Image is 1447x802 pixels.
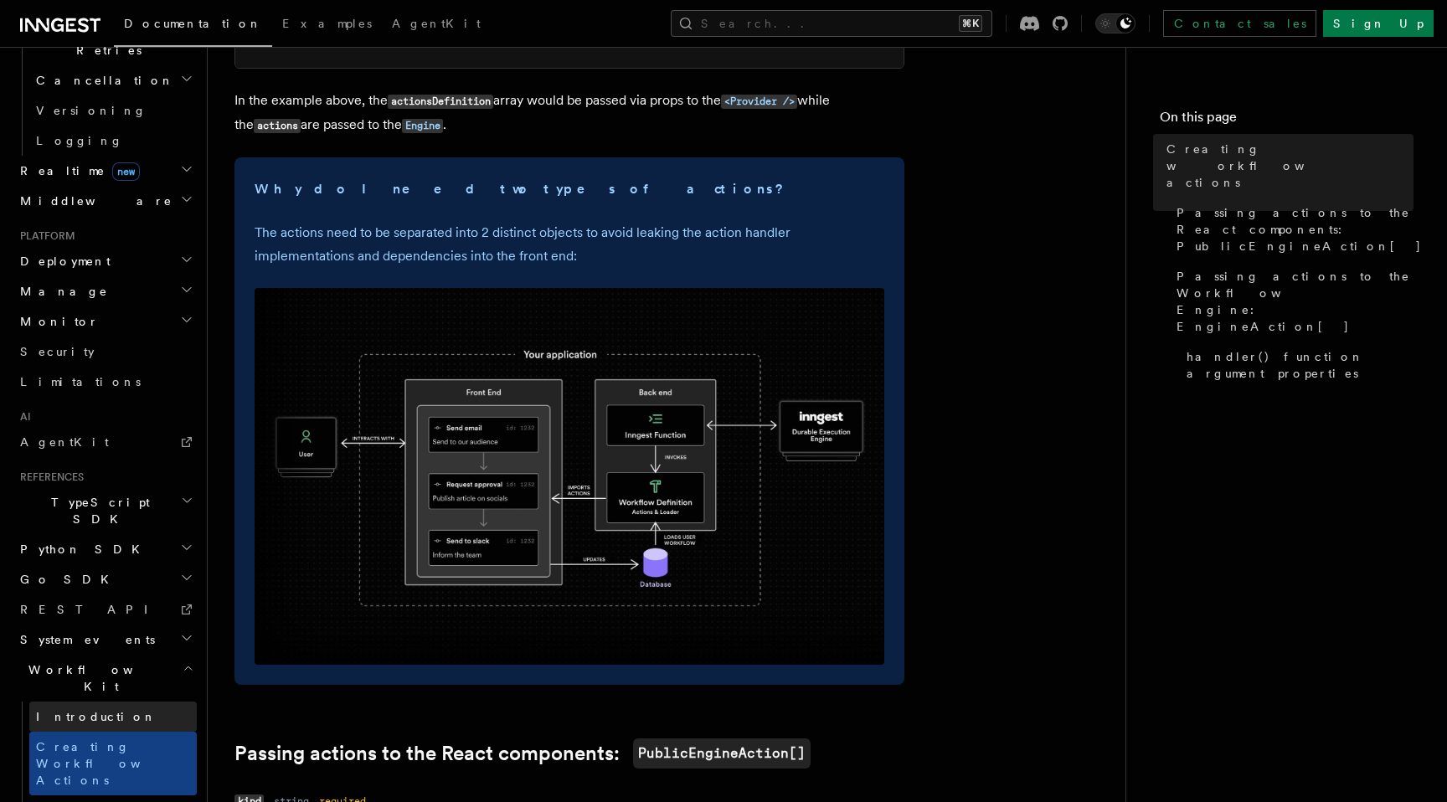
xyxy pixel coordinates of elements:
span: Logging [36,134,123,147]
code: <Provider /> [721,95,797,109]
code: PublicEngineAction[] [633,738,811,769]
span: Realtime [13,162,140,179]
button: Search...⌘K [671,10,992,37]
a: Passing actions to the Workflow Engine: EngineAction[] [1170,261,1414,342]
button: System events [13,625,197,655]
a: AgentKit [13,427,197,457]
a: REST API [13,594,197,625]
code: Engine [402,119,443,133]
span: Versioning [36,104,147,117]
button: Toggle dark mode [1095,13,1135,33]
span: Go SDK [13,571,119,588]
a: Limitations [13,367,197,397]
kbd: ⌘K [959,15,982,32]
h4: On this page [1160,107,1414,134]
p: In the example above, the array would be passed via props to the while the are passed to the . [234,89,904,137]
a: Security [13,337,197,367]
span: Introduction [36,710,157,723]
a: Contact sales [1163,10,1316,37]
span: Workflow Kit [13,661,183,695]
a: Sign Up [1323,10,1434,37]
strong: Why do I need two types of actions? [255,181,787,197]
a: Versioning [29,95,197,126]
span: Security [20,345,95,358]
a: Creating workflow actions [1160,134,1414,198]
span: AgentKit [20,435,109,449]
span: TypeScript SDK [13,494,181,527]
a: Passing actions to the React components: PublicEngineAction[] [1170,198,1414,261]
span: System events [13,631,155,648]
a: <Provider /> [721,92,797,108]
span: Cancellation [29,72,174,89]
button: Deployment [13,246,197,276]
p: The actions need to be separated into 2 distinct objects to avoid leaking the action handler impl... [255,221,884,268]
span: REST API [20,603,162,616]
span: Platform [13,229,75,243]
button: Monitor [13,306,197,337]
a: Examples [272,5,382,45]
span: Monitor [13,313,99,330]
a: Engine [402,116,443,132]
span: Middleware [13,193,173,209]
a: Passing actions to the React components:PublicEngineAction[] [234,738,811,769]
code: actionsDefinition [388,95,493,109]
span: handler() function argument properties [1187,348,1414,382]
span: Passing actions to the React components: PublicEngineAction[] [1177,204,1422,254]
button: TypeScript SDK [13,487,197,534]
a: handler() function argument properties [1180,342,1414,388]
span: Manage [13,283,108,300]
a: Creating Workflow Actions [29,732,197,795]
span: Limitations [20,375,141,388]
button: Go SDK [13,564,197,594]
a: Introduction [29,702,197,732]
span: AI [13,410,31,424]
a: Logging [29,126,197,156]
span: Deployment [13,253,111,270]
span: Python SDK [13,541,150,558]
button: Manage [13,276,197,306]
span: References [13,470,84,484]
a: Documentation [114,5,272,47]
code: actions [254,119,301,133]
span: Passing actions to the Workflow Engine: EngineAction[] [1177,268,1414,335]
span: AgentKit [392,17,481,30]
a: AgentKit [382,5,491,45]
span: Examples [282,17,372,30]
button: Workflow Kit [13,655,197,702]
img: The Workflow Kit provides a Workflow Engine to compose workflow actions on the back end and a set... [255,288,884,665]
span: new [112,162,140,181]
button: Cancellation [29,65,197,95]
button: Python SDK [13,534,197,564]
span: Creating workflow actions [1166,141,1414,191]
span: Documentation [124,17,262,30]
button: Realtimenew [13,156,197,186]
span: Creating Workflow Actions [36,740,182,787]
button: Middleware [13,186,197,216]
